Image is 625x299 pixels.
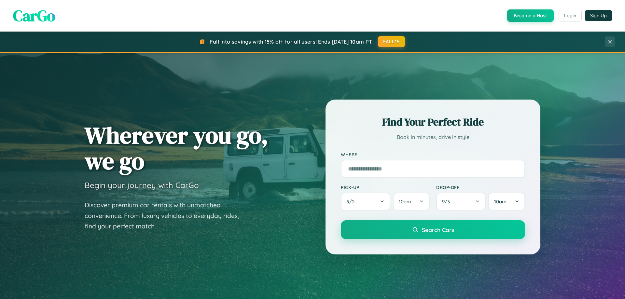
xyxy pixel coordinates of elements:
[341,184,430,190] label: Pick-up
[559,10,582,21] button: Login
[436,193,486,211] button: 9/3
[85,180,199,190] h3: Begin your journey with CarGo
[341,193,390,211] button: 9/2
[585,10,612,21] button: Sign Up
[341,152,525,157] label: Where
[85,122,268,174] h1: Wherever you go, we go
[85,200,247,232] p: Discover premium car rentals with unmatched convenience. From luxury vehicles to everyday rides, ...
[399,198,411,205] span: 10am
[494,198,507,205] span: 10am
[436,184,525,190] label: Drop-off
[422,226,454,233] span: Search Cars
[378,36,405,47] button: FALL15
[507,9,554,22] button: Become a Host
[341,132,525,142] p: Book in minutes, drive in style
[210,38,373,45] span: Fall into savings with 15% off for all users! Ends [DATE] 10am PT.
[347,198,358,205] span: 9 / 2
[442,198,453,205] span: 9 / 3
[393,193,430,211] button: 10am
[488,193,525,211] button: 10am
[341,115,525,129] h2: Find Your Perfect Ride
[341,220,525,239] button: Search Cars
[13,5,55,26] span: CarGo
